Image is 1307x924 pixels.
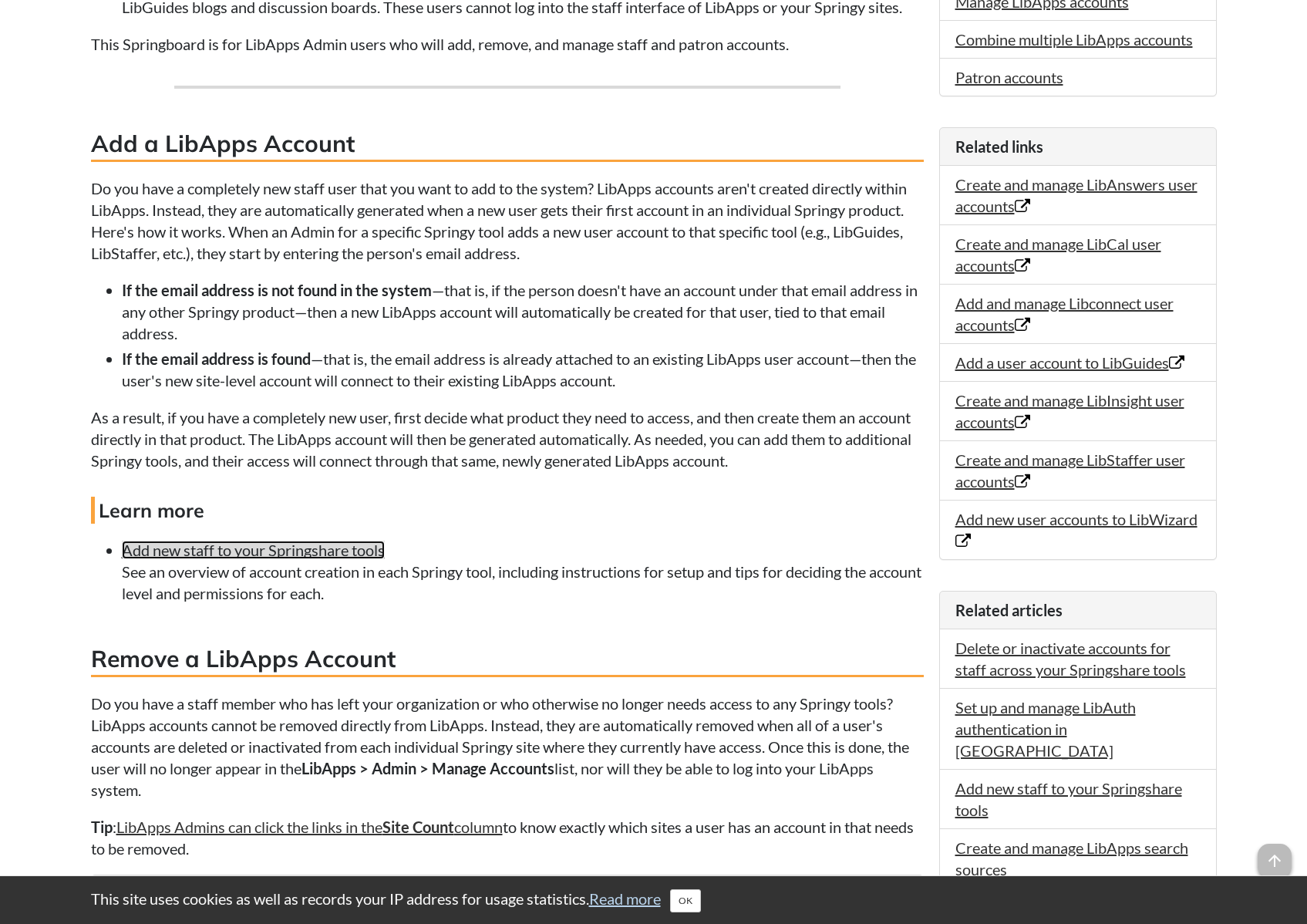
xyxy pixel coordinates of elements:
[955,698,1136,760] a: Set up and manage LibAuth authentication in [GEOGRAPHIC_DATA]
[955,450,1185,491] a: Create and manage LibStaffer user accounts
[955,175,1198,215] a: Create and manage LibAnswers user accounts
[76,888,1232,912] div: This site uses cookies as well as records your IP address for usage statistics.
[91,127,924,162] h3: Add a LibApps Account
[955,838,1188,878] a: Create and manage LibApps search sources
[301,759,554,777] strong: LibApps > Admin > Manage Accounts
[91,177,924,264] p: Do you have a completely new staff user that you want to add to the system? LibApps accounts aren...
[91,818,113,836] strong: Tip
[122,541,385,559] a: Add new staff to your Springshare tools
[91,693,924,801] p: Do you have a staff member who has left your organization or who otherwise no longer needs access...
[955,639,1186,679] a: Delete or inactivate accounts for staff across your Springshare tools
[955,779,1182,819] a: Add new staff to your Springshare tools
[955,137,1043,156] span: Related links
[955,601,1063,619] span: Related articles
[955,510,1198,550] a: Add new user accounts to LibWizard
[122,349,311,368] strong: If the email address is found
[122,348,924,391] li: —that is, the email address is already attached to an existing LibApps user account—then the user...
[955,234,1161,275] a: Create and manage LibCal user accounts
[122,281,432,299] strong: If the email address is not found in the system
[1258,845,1292,864] a: arrow_upward
[382,818,454,836] strong: Site Count
[589,889,661,908] a: Read more
[91,406,924,471] p: As a result, if you have a completely new user, first decide what product they need to access, an...
[670,889,701,912] button: Close
[955,294,1174,334] a: Add and manage Libconnect user accounts
[91,497,924,524] h4: Learn more
[955,30,1193,49] a: Combine multiple LibApps accounts
[122,279,924,344] li: —that is, if the person doesn't have an account under that email address in any other Springy pro...
[91,33,924,55] p: This Springboard is for LibApps Admin users who will add, remove, and manage staff and patron acc...
[122,539,924,604] li: See an overview of account creation in each Springy tool, including instructions for setup and ti...
[91,642,924,677] h3: Remove a LibApps Account
[955,68,1063,86] a: Patron accounts
[955,391,1184,431] a: Create and manage LibInsight user accounts
[955,353,1184,372] a: Add a user account to LibGuides
[116,818,503,836] a: LibApps Admins can click the links in theSite Countcolumn
[1258,844,1292,878] span: arrow_upward
[91,816,924,859] p: : to know exactly which sites a user has an account in that needs to be removed.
